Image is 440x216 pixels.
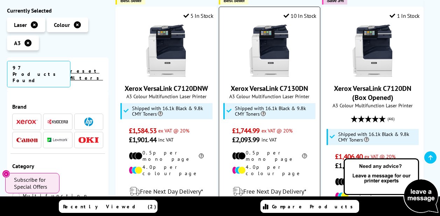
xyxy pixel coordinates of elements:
span: ex VAT @ 20% [364,153,396,160]
span: A3 Colour Multifunction Laser Printer [119,93,213,100]
span: £1,744.99 [232,126,260,135]
a: Xerox VersaLink C7120DN (Box Opened) [347,71,399,78]
img: Xerox VersaLink C7120DN (Box Opened) [347,24,399,77]
span: £1,687.68 [335,161,362,170]
div: 10 In Stock [284,12,316,19]
a: Lexmark [47,136,68,144]
div: modal_delivery [223,182,316,201]
span: £1,901.44 [129,135,156,144]
img: Xerox VersaLink C7130DN [243,24,296,77]
span: (46) [387,112,394,125]
a: Kyocera [47,117,68,126]
img: Xerox VersaLink C7120DNW [140,24,193,77]
span: A3 [14,39,21,46]
img: Lexmark [47,138,68,142]
span: 97 Products Found [7,61,70,87]
img: Canon [16,138,37,142]
span: £2,093.99 [232,135,260,144]
span: Recently Viewed (2) [63,203,156,210]
img: HP [84,117,93,126]
div: 1 In Stock [390,12,420,19]
span: Subscribe for Special Offers [14,176,53,190]
a: Multifunction [12,192,89,200]
li: 4.0p per colour page [335,190,410,202]
li: 4.0p per colour page [129,164,204,177]
span: inc VAT [158,136,174,143]
div: modal_delivery [119,182,213,201]
img: OKI [78,137,99,143]
button: Close [2,170,10,178]
span: Shipped with 16.1k Black & 9.8k CMY Toners [235,106,314,117]
span: Shipped with 16.1k Black & 9.8k CMY Toners [132,106,211,117]
a: Recently Viewed (2) [59,200,158,213]
span: Brand [12,103,103,110]
a: Compare Products [260,200,359,213]
div: Currently Selected [7,7,109,14]
div: 5 In Stock [183,12,214,19]
a: OKI [78,136,99,144]
li: 0.5p per mono page [232,150,307,162]
a: Xerox VersaLink C7120DNW [125,84,208,93]
li: 0.5p per mono page [335,175,410,188]
img: Kyocera [47,119,68,124]
span: A3 Colour Multifunction Laser Printer [223,93,316,100]
span: Colour [54,21,70,28]
span: Compare Products [272,203,357,210]
span: £1,584.53 [129,126,156,135]
span: Category [12,163,103,170]
li: 4.0p per colour page [232,164,307,177]
li: 0.5p per mono page [129,150,204,162]
a: Xerox VersaLink C7130DN [231,84,308,93]
span: Laser [14,21,27,28]
span: ex VAT @ 20% [158,127,189,134]
a: Canon [16,136,37,144]
a: HP [78,117,99,126]
span: inc VAT [261,136,277,143]
img: Xerox [16,120,37,124]
span: A3 Colour Multifunction Laser Printer [326,102,420,109]
span: Shipped with 16.1k Black & 9.8k CMY Toners [338,131,417,143]
a: Xerox [16,117,37,126]
a: Xerox VersaLink C7120DN (Box Opened) [334,84,411,102]
span: ex VAT @ 20% [261,127,293,134]
a: Xerox VersaLink C7130DN [243,71,296,78]
span: £1,406.40 [335,152,363,161]
img: Open Live Chat window [342,157,440,215]
a: Xerox VersaLink C7120DNW [140,71,193,78]
a: reset filters [70,68,103,81]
